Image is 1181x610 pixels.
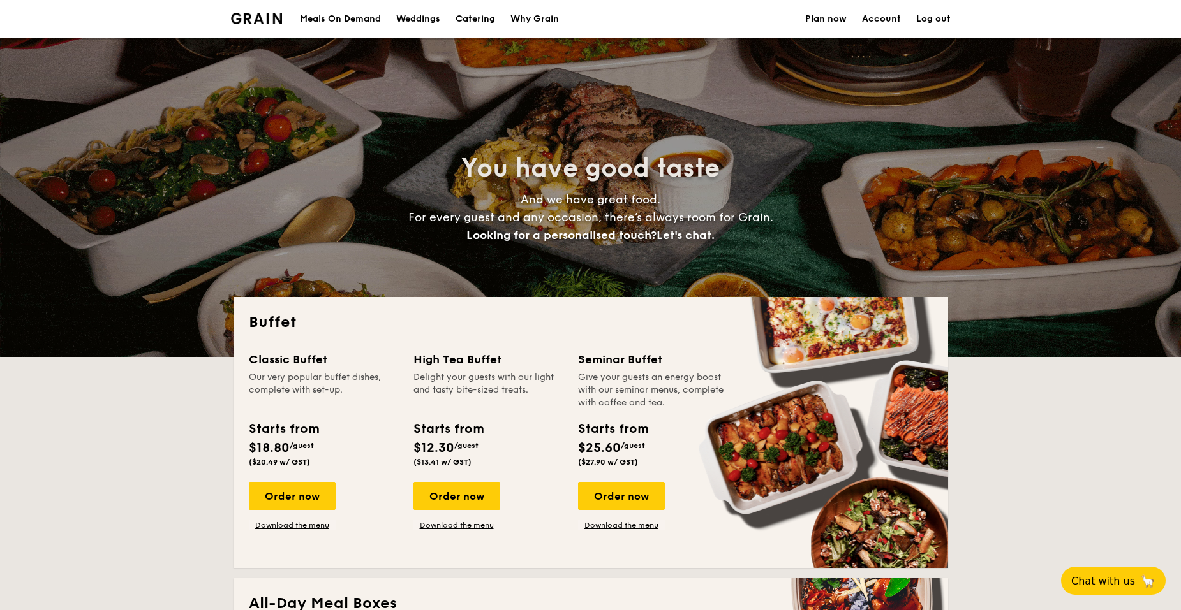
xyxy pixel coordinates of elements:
[413,371,563,409] div: Delight your guests with our light and tasty bite-sized treats.
[413,419,483,439] div: Starts from
[1140,574,1155,588] span: 🦙
[408,192,773,242] span: And we have great food. For every guest and any occasion, there’s always room for Grain.
[413,440,454,456] span: $12.30
[466,228,657,242] span: Looking for a personalised touch?
[249,371,398,409] div: Our very popular buffet dishes, complete with set-up.
[249,419,318,439] div: Starts from
[231,13,283,24] a: Logotype
[578,371,727,409] div: Give your guests an energy boost with our seminar menus, complete with coffee and tea.
[1061,567,1166,595] button: Chat with us🦙
[249,312,933,333] h2: Buffet
[657,228,715,242] span: Let's chat.
[249,458,310,467] span: ($20.49 w/ GST)
[578,520,665,530] a: Download the menu
[578,458,638,467] span: ($27.90 w/ GST)
[413,351,563,368] div: High Tea Buffet
[231,13,283,24] img: Grain
[413,458,472,467] span: ($13.41 w/ GST)
[578,440,621,456] span: $25.60
[454,441,479,450] span: /guest
[249,482,336,510] div: Order now
[290,441,314,450] span: /guest
[413,520,500,530] a: Download the menu
[249,351,398,368] div: Classic Buffet
[461,153,720,184] span: You have good taste
[578,351,727,368] div: Seminar Buffet
[249,520,336,530] a: Download the menu
[578,419,648,439] div: Starts from
[249,440,290,456] span: $18.80
[413,482,500,510] div: Order now
[621,441,645,450] span: /guest
[1071,575,1135,587] span: Chat with us
[578,482,665,510] div: Order now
